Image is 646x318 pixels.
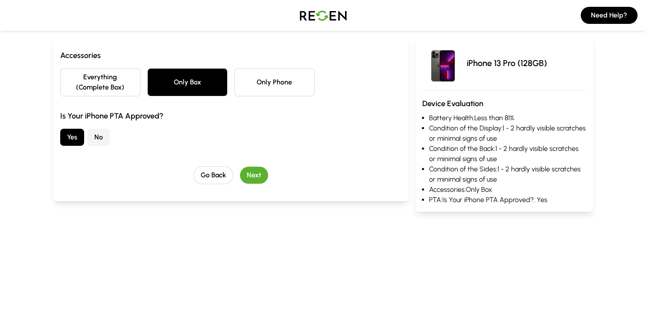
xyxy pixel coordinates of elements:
[88,129,110,146] button: No
[60,110,402,122] h3: Is Your iPhone PTA Approved?
[467,57,547,69] p: iPhone 13 Pro (128GB)
[429,144,586,164] li: Condition of the Back: 1 - 2 hardly visible scratches or minimal signs of use
[293,3,353,27] img: Logo
[147,68,228,96] button: Only Box
[60,68,140,96] button: Everything (Complete Box)
[234,68,315,96] button: Only Phone
[429,123,586,144] li: Condition of the Display: 1 - 2 hardly visible scratches or minimal signs of use
[429,113,586,123] li: Battery Health: Less than 81%
[429,185,586,195] li: Accessories: Only Box
[422,43,463,84] img: iPhone 13 Pro
[240,167,268,184] button: Next
[422,98,586,110] h3: Device Evaluation
[429,164,586,185] li: Condition of the Sides: 1 - 2 hardly visible scratches or minimal signs of use
[60,129,84,146] button: Yes
[193,166,233,184] button: Go Back
[581,7,637,24] button: Need Help?
[429,195,586,205] li: PTA: Is Your iPhone PTA Approved?: Yes
[60,49,402,61] h3: Accessories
